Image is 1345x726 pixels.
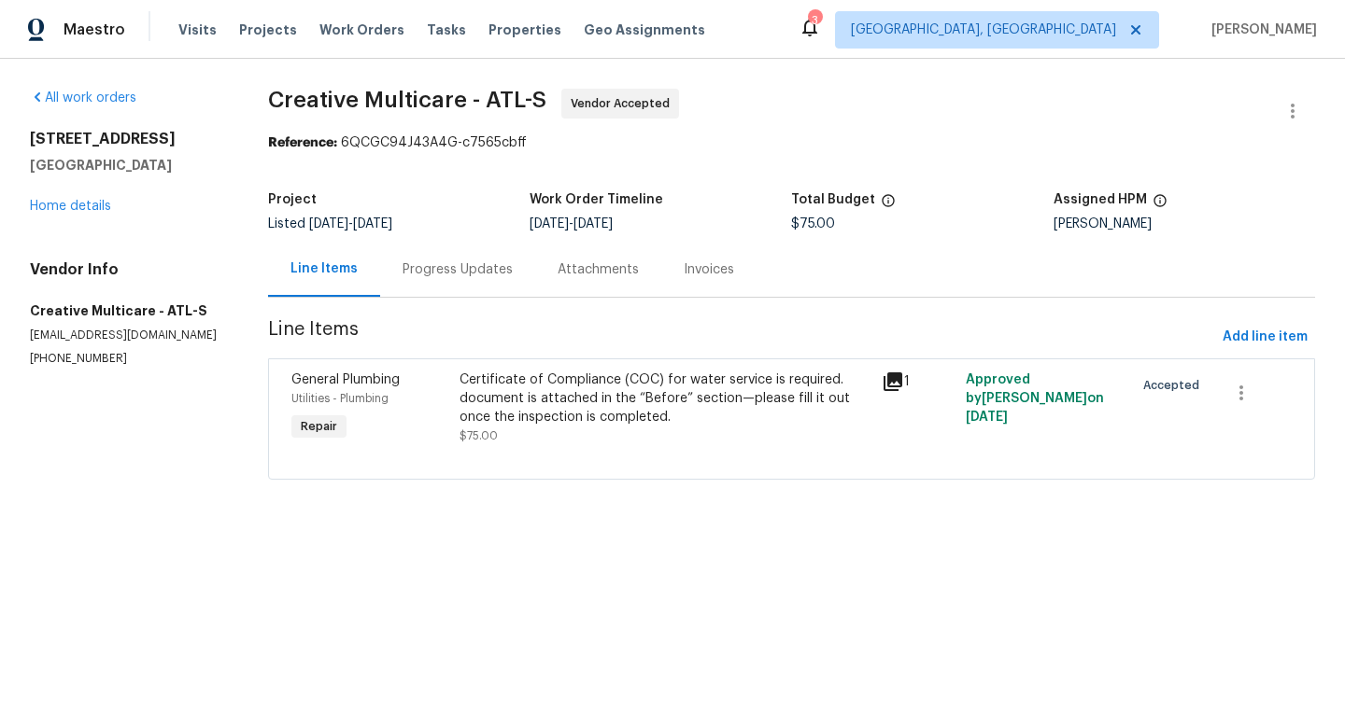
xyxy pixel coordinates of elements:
[530,193,663,206] h5: Work Order Timeline
[268,320,1215,355] span: Line Items
[882,370,955,393] div: 1
[30,328,223,343] p: [EMAIL_ADDRESS][DOMAIN_NAME]
[530,217,613,230] span: -
[460,430,498,441] span: $75.00
[293,417,345,436] span: Repair
[881,193,896,217] span: The total cost of line items that have been proposed by Opendoor. This sum includes line items th...
[30,351,223,367] p: [PHONE_NUMBER]
[268,89,546,111] span: Creative Multicare - ATL-S
[791,193,875,206] h5: Total Budget
[309,217,348,230] span: [DATE]
[30,200,111,213] a: Home details
[319,21,404,39] span: Work Orders
[64,21,125,39] span: Maestro
[460,370,870,426] div: Certificate of Compliance (COC) for water service is required. document is attached in the “Befor...
[291,373,400,386] span: General Plumbing
[573,217,613,230] span: [DATE]
[851,21,1116,39] span: [GEOGRAPHIC_DATA], [GEOGRAPHIC_DATA]
[1204,21,1317,39] span: [PERSON_NAME]
[488,21,561,39] span: Properties
[1215,320,1315,355] button: Add line item
[239,21,297,39] span: Projects
[30,260,223,279] h4: Vendor Info
[1153,193,1168,217] span: The hpm assigned to this work order.
[30,91,136,105] a: All work orders
[30,130,223,148] h2: [STREET_ADDRESS]
[558,260,639,279] div: Attachments
[403,260,513,279] div: Progress Updates
[30,156,223,175] h5: [GEOGRAPHIC_DATA]
[1054,193,1147,206] h5: Assigned HPM
[309,217,392,230] span: -
[268,217,392,230] span: Listed
[268,193,317,206] h5: Project
[30,301,223,320] h5: Creative Multicare - ATL-S
[291,393,389,404] span: Utilities - Plumbing
[1223,326,1308,349] span: Add line item
[808,11,821,30] div: 3
[268,136,337,149] b: Reference:
[353,217,392,230] span: [DATE]
[584,21,705,39] span: Geo Assignments
[268,133,1315,152] div: 6QCGC94J43A4G-c7565cbff
[530,217,569,230] span: [DATE]
[571,94,677,113] span: Vendor Accepted
[966,373,1104,424] span: Approved by [PERSON_NAME] on
[791,217,835,230] span: $75.00
[966,411,1008,424] span: [DATE]
[1143,376,1207,395] span: Accepted
[684,260,734,279] div: Invoices
[290,259,358,278] div: Line Items
[178,21,217,39] span: Visits
[1054,217,1315,230] div: [PERSON_NAME]
[427,23,466,36] span: Tasks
